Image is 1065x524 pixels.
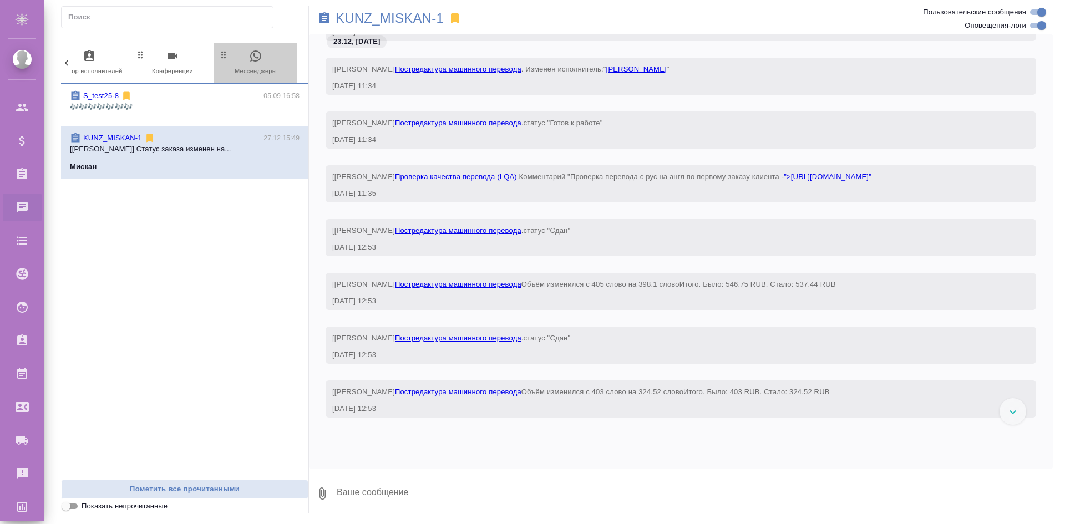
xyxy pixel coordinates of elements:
[395,226,521,235] a: Постредактура машинного перевода
[263,90,300,101] p: 05.09 16:58
[603,65,670,73] span: " "
[965,20,1026,31] span: Оповещения-логи
[519,172,871,181] span: Комментарий "Проверка перевода с рус на англ по первому заказу клиента -
[332,349,997,360] div: [DATE] 12:53
[395,280,521,288] a: Постредактура машинного перевода
[683,388,829,396] span: Итого. Было: 403 RUB. Стало: 324.52 RUB
[332,226,570,235] span: [[PERSON_NAME] .
[135,49,146,60] svg: Зажми и перетащи, чтобы поменять порядок вкладок
[679,280,836,288] span: Итого. Было: 546.75 RUB. Стало: 537.44 RUB
[395,119,521,127] a: Постредактура машинного перевода
[336,13,444,24] a: KUNZ_MISKAN-1
[784,172,871,181] a: ">[URL][DOMAIN_NAME]"
[332,65,670,73] span: [[PERSON_NAME] . Изменен исполнитель:
[332,296,997,307] div: [DATE] 12:53
[70,101,300,113] p: 🎶🎶🎶🎶🎶🎶🎶
[83,91,119,100] a: S_test25-8
[70,161,97,172] p: Мискан
[52,49,126,77] span: Подбор исполнителей
[524,334,571,342] span: статус "Сдан"
[395,388,521,396] a: Постредактура машинного перевода
[332,242,997,253] div: [DATE] 12:53
[61,480,308,499] button: Пометить все прочитанными
[61,126,308,179] div: KUNZ_MISKAN-127.12 15:49[[PERSON_NAME]] Статус заказа изменен на...Мискан
[923,7,1026,18] span: Пользовательские сообщения
[333,36,380,47] p: 23.12, [DATE]
[263,133,300,144] p: 27.12 15:49
[67,483,302,496] span: Пометить все прочитанными
[68,9,273,25] input: Поиск
[606,65,667,73] a: [PERSON_NAME]
[70,144,300,155] p: [[PERSON_NAME]] Статус заказа изменен на...
[395,65,521,73] a: Постредактура машинного перевода
[332,188,997,199] div: [DATE] 11:35
[332,80,997,91] div: [DATE] 11:34
[332,134,997,145] div: [DATE] 11:34
[332,334,570,342] span: [[PERSON_NAME] .
[219,49,229,60] svg: Зажми и перетащи, чтобы поменять порядок вкладок
[524,226,571,235] span: статус "Сдан"
[83,134,142,142] a: KUNZ_MISKAN-1
[332,280,836,288] span: [[PERSON_NAME] Объём изменился с 405 слово на 398.1 слово
[135,49,210,77] span: Конференции
[332,172,871,181] span: [[PERSON_NAME] .
[395,172,517,181] a: Проверка качества перевода (LQA)
[332,388,830,396] span: [[PERSON_NAME] Объём изменился с 403 слово на 324.52 слово
[144,133,155,144] svg: Отписаться
[82,501,168,512] span: Показать непрочитанные
[332,119,602,127] span: [[PERSON_NAME] .
[61,84,308,126] div: S_test25-805.09 16:58🎶🎶🎶🎶🎶🎶🎶
[524,119,603,127] span: статус "Готов к работе"
[219,49,293,77] span: Мессенджеры
[395,334,521,342] a: Постредактура машинного перевода
[332,403,997,414] div: [DATE] 12:53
